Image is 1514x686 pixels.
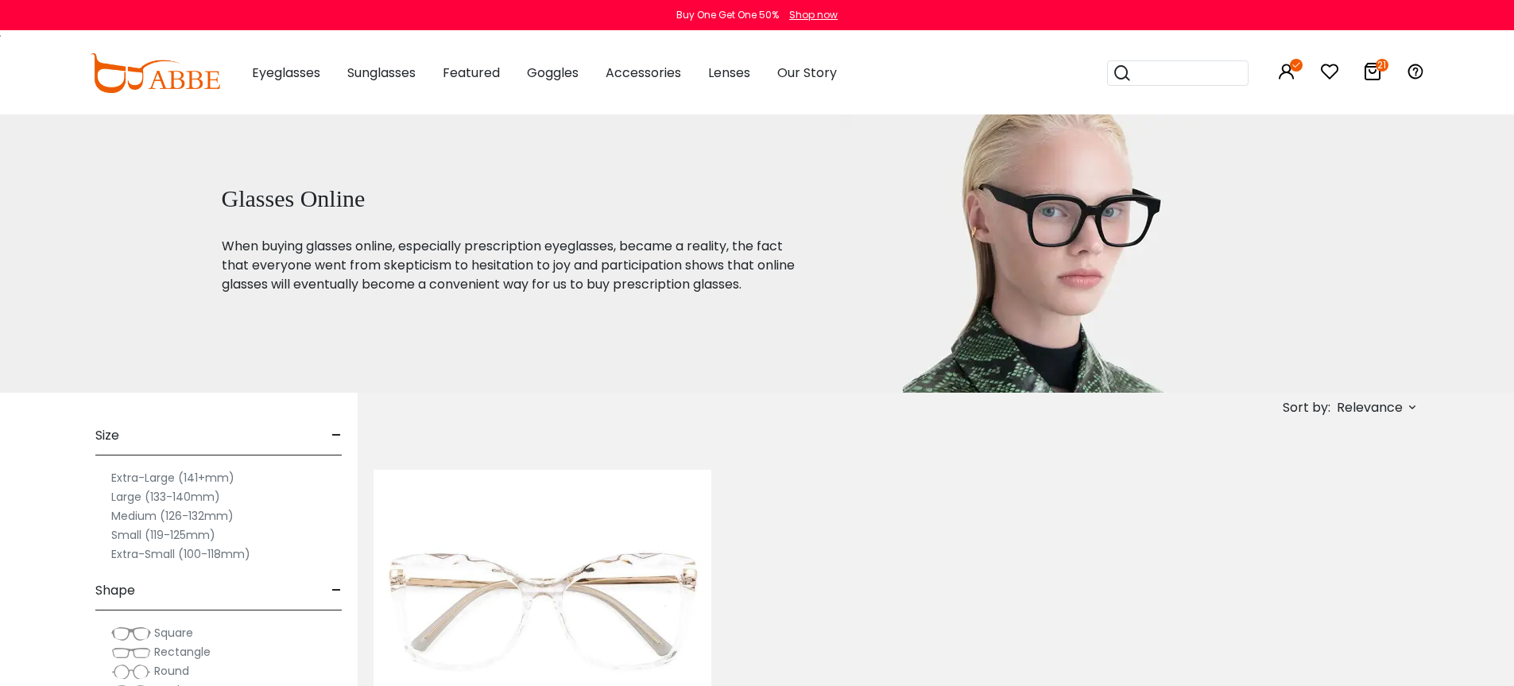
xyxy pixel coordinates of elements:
span: Lenses [708,64,750,82]
a: 21 [1363,65,1382,83]
img: glasses online [839,114,1243,393]
span: - [331,572,342,610]
img: Round.png [111,664,151,680]
span: Goggles [527,64,579,82]
div: Shop now [789,8,838,22]
h1: Glasses Online [222,184,800,213]
span: Relevance [1337,393,1403,422]
span: Featured [443,64,500,82]
span: Shape [95,572,135,610]
span: Eyeglasses [252,64,320,82]
img: Rectangle.png [111,645,151,661]
span: Sort by: [1283,398,1330,417]
img: Square.png [111,626,151,641]
span: Size [95,417,119,455]
p: When buying glasses online, especially prescription eyeglasses, became a reality, the fact that e... [222,237,800,294]
i: 21 [1376,59,1388,72]
span: Round [154,663,189,679]
span: Accessories [606,64,681,82]
span: Rectangle [154,644,211,660]
span: Our Story [777,64,837,82]
span: - [331,417,342,455]
label: Extra-Large (141+mm) [111,468,234,487]
span: Square [154,625,193,641]
label: Medium (126-132mm) [111,506,234,525]
a: Shop now [781,8,838,21]
span: Sunglasses [347,64,416,82]
label: Small (119-125mm) [111,525,215,545]
div: Buy One Get One 50% [676,8,779,22]
img: abbeglasses.com [90,53,220,93]
label: Extra-Small (100-118mm) [111,545,250,564]
label: Large (133-140mm) [111,487,220,506]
